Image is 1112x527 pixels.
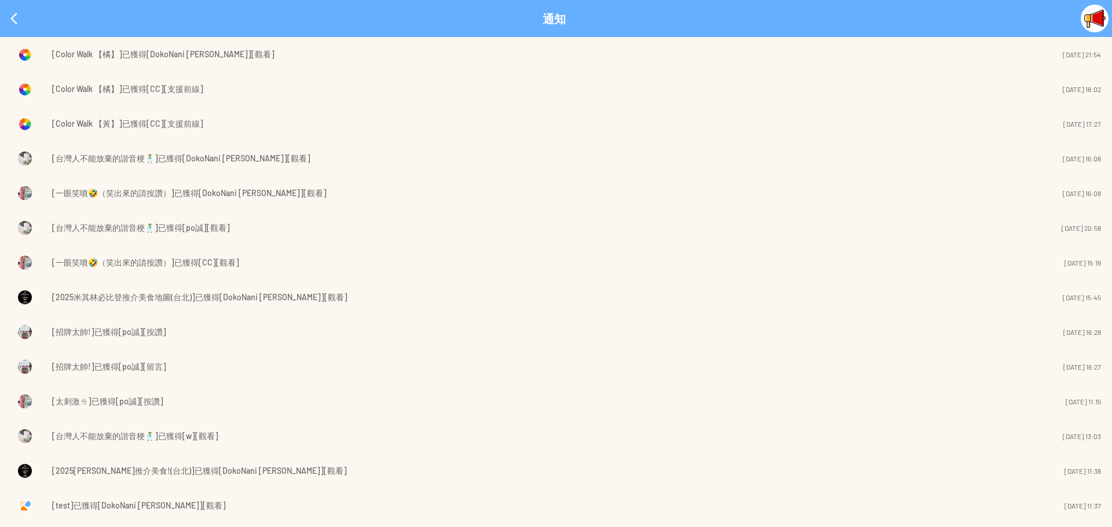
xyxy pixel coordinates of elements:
span: [DATE] 15:45 [1063,293,1101,301]
img: Visruth.jpg not found [18,325,32,339]
span: [DATE] 18:02 [1063,85,1101,93]
span: [台灣人不能放棄的諧音梗🕺]已獲得[DokoNani [PERSON_NAME]][觀看] [52,152,310,165]
span: [DATE] 16:28 [1063,328,1101,336]
img: Visruth.jpg not found [18,360,32,374]
p: 通知 [543,12,566,25]
span: [DATE] 11:38 [1065,467,1101,475]
span: [DATE] 15:19 [1065,259,1101,267]
span: [Color Walk 【橘】]已獲得[DokoNani [PERSON_NAME]][觀看] [52,47,275,61]
span: [台灣人不能放棄的諧音梗🕺]已獲得[po誠][觀看] [52,221,230,235]
span: [2025[PERSON_NAME]推介美食!(台北)]已獲得[DokoNani [PERSON_NAME]][觀看] [52,464,347,478]
span: [DATE] 13:03 [1063,432,1101,440]
span: [台灣人不能放棄的諧音梗🕺]已獲得[w][觀看] [52,429,218,443]
img: Visruth.jpg not found [18,47,32,61]
span: [test]已獲得[DokoNani [PERSON_NAME]][觀看] [52,499,226,513]
span: [DATE] 16:27 [1063,363,1101,371]
img: Visruth.jpg not found [1081,5,1109,32]
span: [招牌太帥!]已獲得[po誠][留言] [52,360,166,374]
span: [DATE] 17:27 [1063,120,1101,128]
span: [DATE] 16:08 [1063,189,1101,197]
img: Visruth.jpg not found [18,117,32,131]
img: Visruth.jpg not found [18,221,32,235]
span: [2025米其林必比登推介美食地圖(台北)]已獲得[DokoNani [PERSON_NAME]][觀看] [52,290,348,304]
img: Visruth.jpg not found [18,395,32,408]
img: logo.svg [18,499,32,513]
img: Visruth.jpg not found [18,464,32,478]
span: [DATE] 11:37 [1065,502,1101,510]
span: [DATE] 16:08 [1063,154,1101,163]
span: [招牌太帥!]已獲得[po誠][按讚] [52,325,166,339]
span: [太刺激ㄌ]已獲得[po誠][按讚] [52,395,163,408]
img: Visruth.jpg not found [18,290,32,304]
span: [DATE] 21:54 [1063,50,1101,58]
span: [DATE] 20:58 [1062,224,1101,232]
img: Visruth.jpg not found [18,186,32,200]
img: Visruth.jpg not found [18,82,32,96]
img: Visruth.jpg not found [18,256,32,270]
img: Visruth.jpg not found [18,152,32,165]
img: Visruth.jpg not found [18,429,32,443]
span: [Color Walk 【橘】]已獲得[CC][支援前線] [52,82,203,96]
span: [一眼笑噴🤣（笑出來的請按讚）]已獲得[CC][觀看] [52,256,239,270]
span: [DATE] 11:15 [1066,397,1101,406]
span: [Color Walk 【黃】]已獲得[CC][支援前線] [52,117,203,131]
span: [一眼笑噴🤣（笑出來的請按讚）]已獲得[DokoNani [PERSON_NAME]][觀看] [52,186,327,200]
